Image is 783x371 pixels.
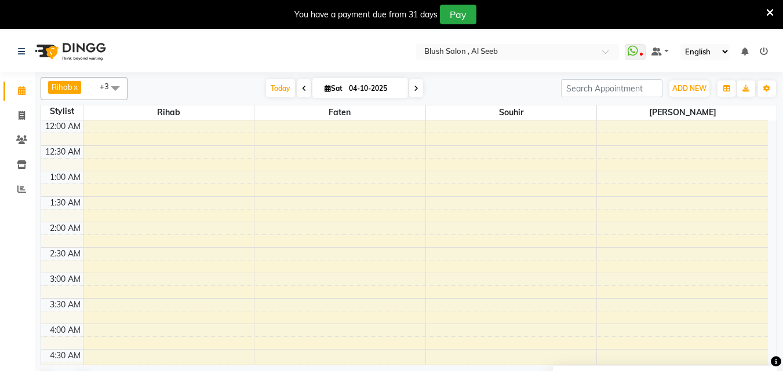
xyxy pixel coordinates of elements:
[294,9,438,21] div: You have a payment due from 31 days
[48,222,83,234] div: 2:00 AM
[48,324,83,336] div: 4:00 AM
[41,105,83,117] div: Stylist
[72,82,78,91] a: x
[100,82,118,91] span: +3
[561,79,662,97] input: Search Appointment
[669,80,709,97] button: ADD NEW
[672,84,706,93] span: ADD NEW
[48,273,83,285] div: 3:00 AM
[30,35,109,68] img: logo
[597,105,768,120] span: [PERSON_NAME]
[48,197,83,209] div: 1:30 AM
[43,120,83,133] div: 12:00 AM
[43,146,83,158] div: 12:30 AM
[345,80,403,97] input: 2025-10-04
[48,248,83,260] div: 2:30 AM
[266,79,295,97] span: Today
[83,105,254,120] span: Rihab
[440,5,476,24] button: Pay
[48,299,83,311] div: 3:30 AM
[254,105,425,120] span: Faten
[426,105,597,120] span: Souhir
[322,84,345,93] span: Sat
[52,82,72,91] span: Rihab
[48,350,83,362] div: 4:30 AM
[48,171,83,183] div: 1:00 AM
